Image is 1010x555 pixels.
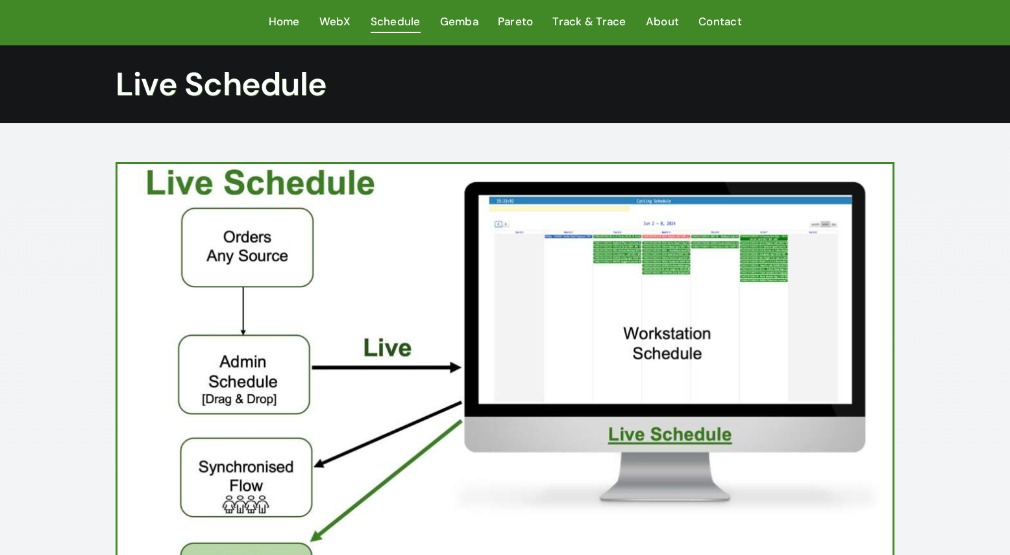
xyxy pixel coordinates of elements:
[319,12,351,31] span: WebX
[269,12,300,31] span: Home
[440,12,478,31] span: Gemba
[440,12,478,32] a: Gemba
[269,12,300,32] a: Home
[319,12,351,32] a: WebX
[498,12,534,31] span: Pareto
[116,65,894,104] h1: Live Schedule
[552,12,626,31] span: Track & Trace
[371,12,421,31] span: Schedule
[371,12,421,32] a: Schedule
[552,12,626,32] a: Track & Trace
[698,12,742,31] span: Contact
[498,12,534,32] a: Pareto
[698,12,742,32] a: Contact
[646,12,679,32] a: About
[646,12,679,31] span: About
